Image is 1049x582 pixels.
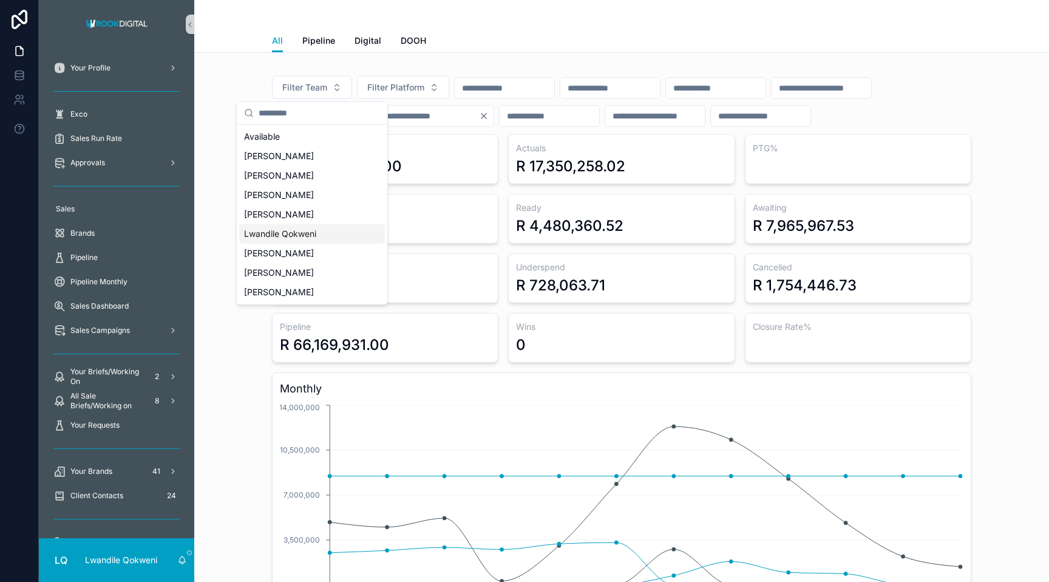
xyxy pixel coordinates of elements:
a: Sales Campaigns [46,320,187,341]
h3: Monthly [280,380,963,397]
span: Client Contacts [70,491,123,501]
a: All [272,30,283,53]
h3: Awaiting [753,202,963,214]
a: Your Requests [46,414,187,436]
h3: Closure Rate% [753,321,963,333]
span: DOOH [401,35,426,47]
a: Client Contacts24 [46,485,187,507]
a: Your Briefs/Working On2 [46,366,187,388]
img: App logo [83,15,151,34]
span: All [272,35,283,47]
span: [PERSON_NAME] [244,150,314,162]
span: Exco [70,109,87,119]
div: 41 [149,464,164,479]
span: [PERSON_NAME] [244,189,314,201]
a: DOOH [401,30,426,54]
span: Available [244,131,280,143]
div: 8 [149,394,164,408]
div: 0 [516,335,526,355]
a: Pipeline [46,247,187,269]
h3: Pipeline [280,321,491,333]
span: Sales Run Rate [70,134,122,143]
div: R 1,754,446.73 [753,276,857,295]
span: Approvals [70,158,105,168]
div: R 17,350,258.02 [516,157,625,176]
div: R 728,063.71 [516,276,605,295]
div: 24 [163,488,180,503]
a: Sales [46,198,187,220]
span: Digital [355,35,381,47]
h3: Actuals [516,142,727,154]
span: [PERSON_NAME] [244,247,314,259]
span: Sales Campaigns [70,326,130,335]
span: Sales Dashboard [70,301,129,311]
h3: Ready [516,202,727,214]
a: Sales Dashboard [46,295,187,317]
a: Exco [46,103,187,125]
span: Pipeline Monthly [70,277,127,287]
span: LQ [55,553,67,567]
a: Your Brands41 [46,460,187,482]
a: Adops Statuses [46,531,187,553]
span: [PERSON_NAME] [244,286,314,298]
button: Clear [479,111,494,121]
a: Pipeline Monthly [46,271,187,293]
a: Digital [355,30,381,54]
a: Your Profile [46,57,187,79]
button: Select Button [272,76,352,99]
span: Pipeline [302,35,335,47]
h3: Wins [516,321,727,333]
span: [PERSON_NAME] [244,169,314,182]
span: Lwandile Qokweni [244,228,316,240]
h3: Underspend [516,261,727,273]
span: Your Profile [70,63,110,73]
span: Your Requests [70,420,120,430]
span: Filter Team [282,81,327,94]
div: Suggestions [237,125,387,304]
p: Lwandile Qokweni [85,554,157,566]
a: Approvals [46,152,187,174]
span: Filter Platform [367,81,424,94]
div: R 4,480,360.52 [516,216,623,236]
tspan: 14,000,000 [279,403,320,412]
span: Brands [70,228,95,238]
span: All Sale Briefs/Working on [70,391,144,411]
span: [PERSON_NAME] [244,208,314,221]
h3: PTG% [753,142,963,154]
a: Pipeline [302,30,335,54]
span: [PERSON_NAME] [244,267,314,279]
span: Adops Statuses [70,537,123,547]
span: Your Briefs/Working On [70,367,144,386]
a: Brands [46,222,187,244]
div: R 66,169,931.00 [280,335,389,355]
span: Pipeline [70,253,98,262]
tspan: 10,500,000 [280,445,320,454]
a: Sales Run Rate [46,128,187,149]
div: scrollable content [39,49,194,538]
a: All Sale Briefs/Working on8 [46,390,187,412]
tspan: 7,000,000 [283,490,320,499]
span: Sales [56,204,75,214]
tspan: 3,500,000 [283,535,320,544]
span: Your Brands [70,467,112,476]
div: R 7,965,967.53 [753,216,854,236]
div: 2 [149,369,164,384]
h3: Cancelled [753,261,963,273]
button: Select Button [357,76,449,99]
